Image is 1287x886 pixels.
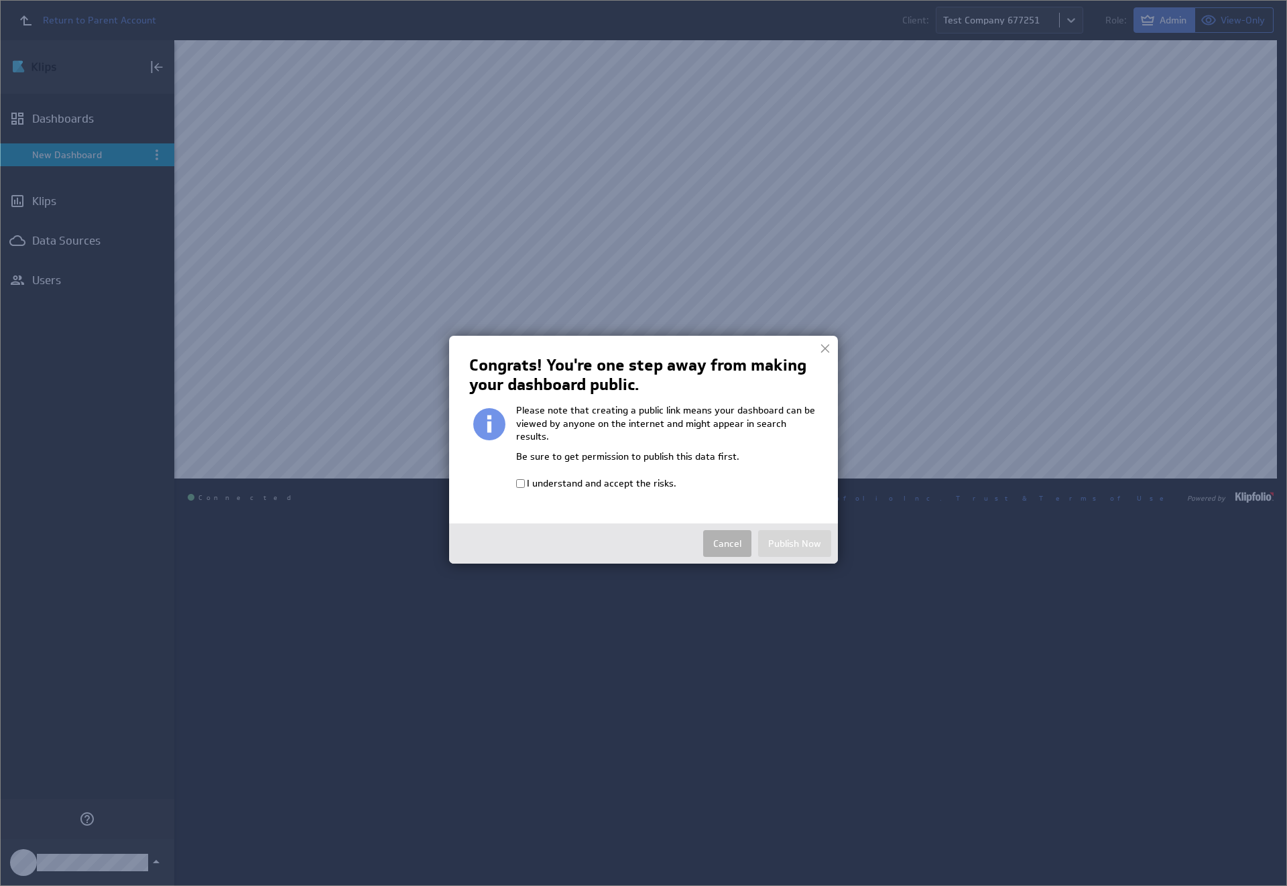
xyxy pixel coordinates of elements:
button: Publish Now [758,530,831,557]
p: Be sure to get permission to publish this data first. [516,450,818,470]
p: Please note that creating a public link means your dashboard can be viewed by anyone on the inter... [516,404,818,450]
label: I understand and accept the risks. [527,477,676,489]
button: Cancel [703,530,751,557]
h2: Congrats! You're one step away from making your dashboard public. [469,356,814,394]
